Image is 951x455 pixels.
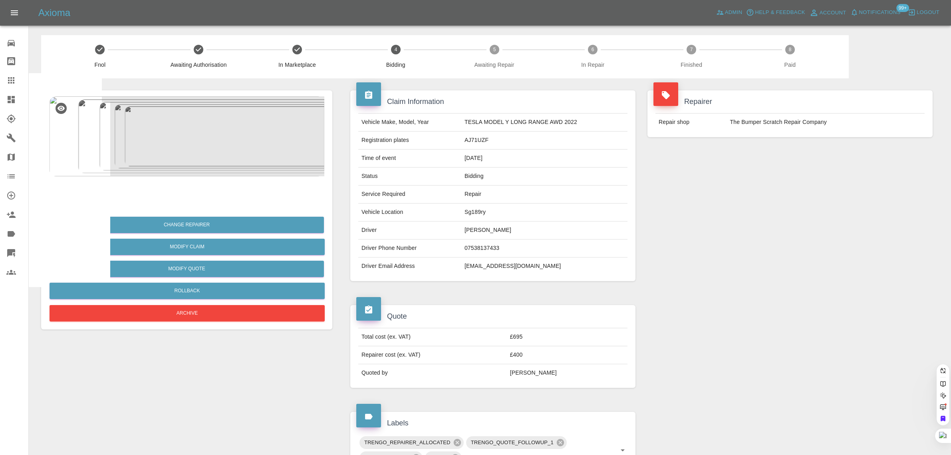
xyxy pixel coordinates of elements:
[358,328,507,346] td: Total cost (ex. VAT)
[54,61,146,69] span: Fnol
[358,222,461,239] td: Driver
[493,47,496,52] text: 5
[744,6,807,19] button: Help & Feedback
[356,96,629,107] h4: Claim Information
[50,283,325,299] button: Rollback
[358,132,461,150] td: Registration plates
[725,8,743,17] span: Admin
[896,4,909,12] span: 99+
[49,96,324,176] img: 899d03f9-ac4a-4c57-a94b-6163186168c1
[153,61,245,69] span: Awaiting Authorisation
[50,239,325,255] a: Modify Claim
[466,438,558,447] span: TRENGO_QUOTE_FOLLOWUP_1
[461,114,627,132] td: TESLA MODEL Y LONG RANGE AWD 2022
[358,239,461,257] td: Driver Phone Number
[358,257,461,275] td: Driver Email Address
[461,204,627,222] td: Sg189ry
[461,186,627,204] td: Repair
[655,114,727,131] td: Repair shop
[645,61,738,69] span: Finished
[50,261,324,277] button: Modify Quote
[507,328,627,346] td: £695
[359,436,464,449] div: TRENGO_REPAIRER_ALLOCATED
[507,346,627,364] td: £400
[755,8,805,17] span: Help & Feedback
[358,168,461,186] td: Status
[466,436,567,449] div: TRENGO_QUOTE_FOLLOWUP_1
[727,114,925,131] td: The Bumper Scratch Repair Company
[714,6,745,19] a: Admin
[906,6,941,19] button: Logout
[50,305,325,321] button: Archive
[356,418,629,429] h4: Labels
[50,217,324,233] button: Change Repairer
[820,8,846,18] span: Account
[690,47,693,52] text: 7
[461,132,627,150] td: AJ71UZF
[461,168,627,186] td: Bidding
[653,96,927,107] h4: Repairer
[461,222,627,239] td: [PERSON_NAME]
[807,6,848,19] a: Account
[789,47,792,52] text: 8
[394,47,397,52] text: 4
[848,6,903,19] button: Notifications
[251,61,343,69] span: In Marketplace
[358,150,461,168] td: Time of event
[507,364,627,382] td: [PERSON_NAME]
[592,47,594,52] text: 6
[356,311,629,322] h4: Quote
[358,114,461,132] td: Vehicle Make, Model, Year
[358,186,461,204] td: Service Required
[461,239,627,257] td: 07538137433
[859,8,901,17] span: Notifications
[358,204,461,222] td: Vehicle Location
[744,61,836,69] span: Paid
[917,8,939,17] span: Logout
[547,61,639,69] span: In Repair
[358,346,507,364] td: Repairer cost (ex. VAT)
[461,150,627,168] td: [DATE]
[52,180,78,205] img: qt_1SBAKOA4aDea5wMjjOFWZeIn
[359,438,455,447] span: TRENGO_REPAIRER_ALLOCATED
[448,61,540,69] span: Awaiting Repair
[349,61,442,69] span: Bidding
[5,3,24,22] button: Open drawer
[461,257,627,275] td: [EMAIL_ADDRESS][DOMAIN_NAME]
[38,6,70,19] h5: Axioma
[358,364,507,382] td: Quoted by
